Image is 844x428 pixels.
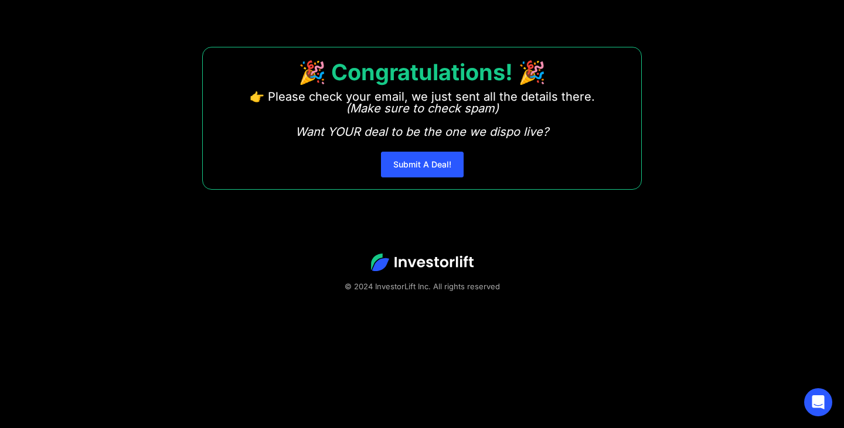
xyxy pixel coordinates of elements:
a: Submit A Deal! [381,152,464,177]
p: 👉 Please check your email, we just sent all the details there. ‍ [250,91,595,138]
em: (Make sure to check spam) Want YOUR deal to be the one we dispo live? [295,101,549,139]
div: Open Intercom Messenger [804,388,832,416]
div: © 2024 InvestorLift Inc. All rights reserved [41,280,803,292]
strong: 🎉 Congratulations! 🎉 [298,59,546,85]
